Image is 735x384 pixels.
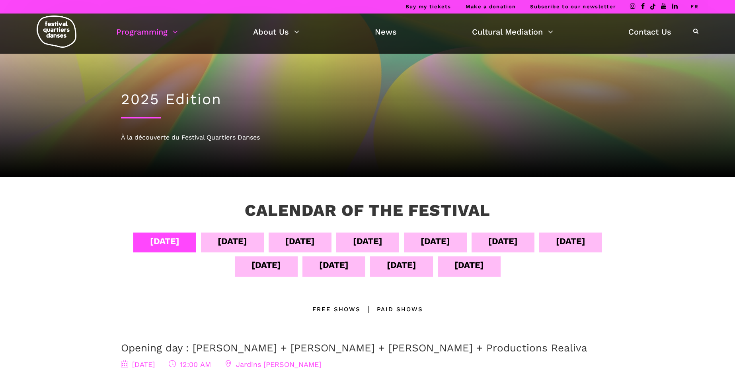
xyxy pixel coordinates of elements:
a: Programming [116,25,178,39]
div: [DATE] [319,258,349,272]
a: Buy my tickets [406,4,451,10]
img: logo-fqd-med [37,16,76,48]
a: Cultural Mediation [472,25,553,39]
a: FR [690,4,698,10]
div: [DATE] [387,258,416,272]
div: [DATE] [251,258,281,272]
div: [DATE] [556,234,585,248]
div: Paid shows [361,304,423,314]
div: [DATE] [421,234,450,248]
div: [DATE] [454,258,484,272]
span: [DATE] [121,360,155,368]
h1: 2025 Edition [121,91,614,108]
div: [DATE] [353,234,382,248]
a: Contact Us [628,25,671,39]
a: Opening day : [PERSON_NAME] + [PERSON_NAME] + [PERSON_NAME] + Productions Realiva [121,342,587,354]
a: About Us [253,25,299,39]
a: Make a donation [466,4,516,10]
div: Free Shows [312,304,361,314]
span: 12:00 AM [169,360,211,368]
div: À la découverte du Festival Quartiers Danses [121,132,614,143]
div: [DATE] [218,234,247,248]
span: Jardins [PERSON_NAME] [225,360,321,368]
div: [DATE] [488,234,518,248]
div: [DATE] [150,234,179,248]
h3: Calendar of the Festival [245,201,490,221]
div: [DATE] [285,234,315,248]
a: Subscribe to our newsletter [530,4,616,10]
a: News [375,25,397,39]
